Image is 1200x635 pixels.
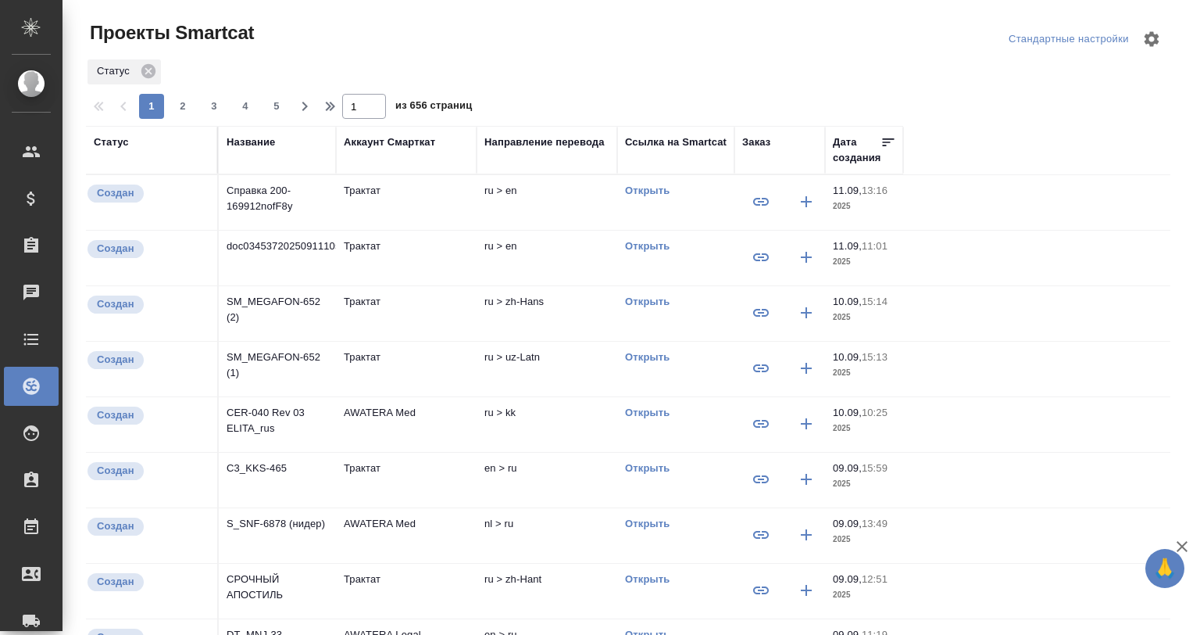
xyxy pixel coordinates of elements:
[336,564,477,619] td: Трактат
[862,240,887,252] p: 11:01
[787,294,825,332] button: Создать заказ
[833,135,880,166] div: Дата создания
[344,135,435,150] div: Аккаунт Смарткат
[787,350,825,387] button: Создать заказ
[227,572,328,603] p: СРОЧНЫЙ АПОСТИЛЬ
[202,94,227,119] button: 3
[227,350,328,381] p: SM_MEGAFON-652 (1)
[625,407,670,418] a: Открыть
[742,572,780,609] button: Привязать к существующему заказу
[833,351,862,363] p: 10.09,
[833,185,862,196] p: 11.09,
[833,476,895,492] p: 2025
[625,240,670,252] a: Открыть
[86,20,254,45] span: Проекты Smartcat
[742,461,780,498] button: Привязать к существующему заказу
[787,572,825,609] button: Создать заказ
[833,296,862,307] p: 10.09,
[742,135,770,150] div: Заказ
[97,63,135,79] p: Статус
[742,405,780,443] button: Привязать к существующему заказу
[233,99,258,114] span: 4
[336,453,477,508] td: Трактат
[625,462,670,474] a: Открыть
[170,94,195,119] button: 2
[336,175,477,230] td: Трактат
[833,240,862,252] p: 11.09,
[336,231,477,285] td: Трактат
[833,532,895,547] p: 2025
[227,461,328,476] p: C3_KKS-465
[833,421,895,436] p: 2025
[484,350,609,365] p: ru > uz-Latn
[742,350,780,387] button: Привязать к существующему заказу
[227,516,328,532] p: S_SNF-6878 (нидер)
[336,508,477,563] td: AWATERA Med
[862,518,887,529] p: 13:49
[395,96,472,119] span: из 656 страниц
[227,135,275,150] div: Название
[94,135,129,150] div: Статус
[625,518,670,529] a: Открыть
[1145,549,1184,588] button: 🙏
[336,342,477,396] td: Трактат
[1133,20,1170,58] span: Настроить таблицу
[833,254,895,270] p: 2025
[787,183,825,221] button: Создать заказ
[264,99,289,114] span: 5
[227,405,328,436] p: CER-040 Rev 03 ELITA_rus
[336,397,477,452] td: AWATERA Med
[97,241,134,257] p: Создан
[97,574,134,590] p: Создан
[787,516,825,554] button: Создать заказ
[625,296,670,307] a: Открыть
[233,94,258,119] button: 4
[1152,552,1178,585] span: 🙏
[833,310,895,325] p: 2025
[97,185,134,201] p: Создан
[742,294,780,332] button: Привязать к существующему заказу
[97,463,134,479] p: Создан
[625,573,670,585] a: Открыть
[862,296,887,307] p: 15:14
[625,135,727,150] div: Ссылка на Smartcat
[87,59,161,84] div: Статус
[227,239,328,254] p: doc03453720250911105949
[97,352,134,368] p: Создан
[862,462,887,474] p: 15:59
[97,518,134,534] p: Создан
[484,135,605,150] div: Направление перевода
[833,518,862,529] p: 09.09,
[97,407,134,423] p: Создан
[202,99,227,114] span: 3
[336,286,477,341] td: Трактат
[484,516,609,532] p: nl > ru
[170,99,195,114] span: 2
[833,365,895,381] p: 2025
[484,461,609,476] p: en > ru
[787,461,825,498] button: Создать заказ
[484,294,609,310] p: ru > zh-Hans
[742,183,780,221] button: Привязать к существующему заказу
[833,462,862,474] p: 09.09,
[97,296,134,312] p: Создан
[1005,27,1133,52] div: split button
[484,183,609,199] p: ru > en
[264,94,289,119] button: 5
[484,405,609,421] p: ru > kk
[227,294,328,325] p: SM_MEGAFON-652 (2)
[227,183,328,214] p: Справка 200-169912nofF8y
[625,185,670,196] a: Открыть
[787,239,825,276] button: Создать заказ
[862,351,887,363] p: 15:13
[625,351,670,363] a: Открыть
[484,239,609,254] p: ru > en
[862,185,887,196] p: 13:16
[862,573,887,585] p: 12:51
[833,573,862,585] p: 09.09,
[862,407,887,418] p: 10:25
[742,516,780,554] button: Привязать к существующему заказу
[833,587,895,603] p: 2025
[833,199,895,214] p: 2025
[742,239,780,276] button: Привязать к существующему заказу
